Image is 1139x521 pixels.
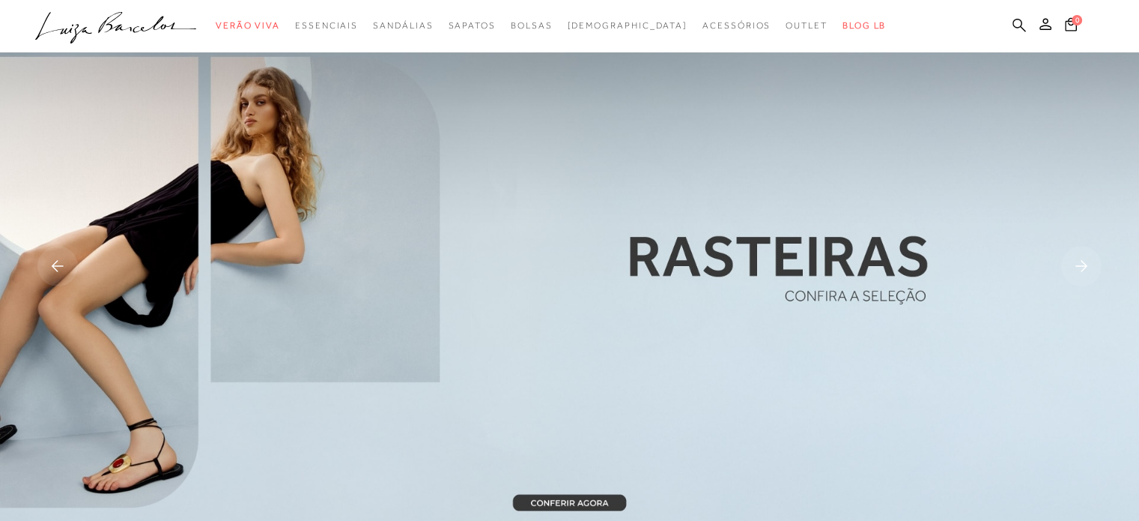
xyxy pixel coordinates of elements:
a: BLOG LB [842,12,886,40]
span: Verão Viva [216,20,280,31]
a: categoryNavScreenReaderText [373,12,433,40]
button: 0 [1060,16,1081,37]
a: categoryNavScreenReaderText [216,12,280,40]
span: Bolsas [511,20,553,31]
span: [DEMOGRAPHIC_DATA] [567,20,687,31]
span: Sandálias [373,20,433,31]
span: 0 [1072,15,1082,25]
span: Outlet [786,20,827,31]
span: Essenciais [295,20,358,31]
span: Acessórios [702,20,771,31]
a: categoryNavScreenReaderText [448,12,495,40]
span: BLOG LB [842,20,886,31]
a: categoryNavScreenReaderText [511,12,553,40]
span: Sapatos [448,20,495,31]
a: noSubCategoriesText [567,12,687,40]
a: categoryNavScreenReaderText [295,12,358,40]
a: categoryNavScreenReaderText [702,12,771,40]
a: categoryNavScreenReaderText [786,12,827,40]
